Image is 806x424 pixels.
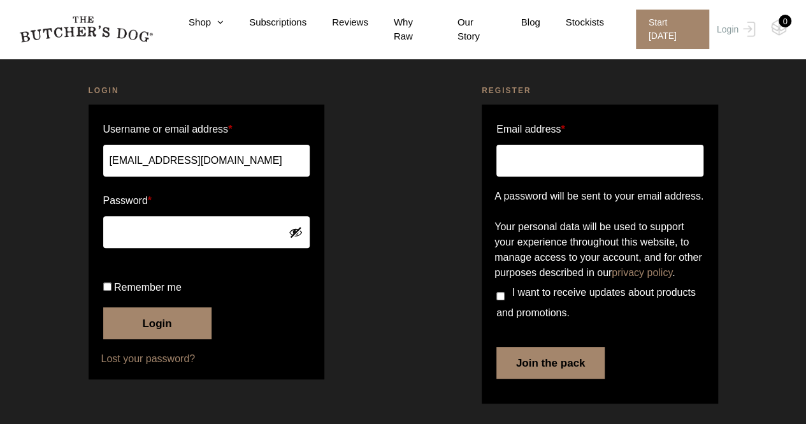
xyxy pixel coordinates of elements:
button: Show password [289,225,303,239]
h2: Login [89,84,325,97]
a: Blog [496,15,540,30]
a: Lost your password? [101,351,312,367]
label: Email address [496,119,565,140]
a: Start [DATE] [623,10,714,49]
a: Our Story [432,15,496,44]
span: I want to receive updates about products and promotions. [496,287,696,318]
input: I want to receive updates about products and promotions. [496,292,505,300]
label: Password [103,191,310,211]
a: Shop [163,15,224,30]
img: TBD_Cart-Empty.png [771,19,787,36]
a: Stockists [540,15,604,30]
h2: Register [482,84,718,97]
a: Subscriptions [224,15,306,30]
input: Remember me [103,282,112,291]
button: Join the pack [496,347,605,379]
a: Why Raw [368,15,432,44]
button: Login [103,307,212,339]
p: A password will be sent to your email address. [494,189,705,204]
a: Reviews [306,15,368,30]
p: Your personal data will be used to support your experience throughout this website, to manage acc... [494,219,705,281]
span: Start [DATE] [636,10,709,49]
a: privacy policy [612,267,672,278]
a: Login [714,10,755,49]
label: Username or email address [103,119,310,140]
div: 0 [779,15,791,27]
span: Remember me [114,282,182,293]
